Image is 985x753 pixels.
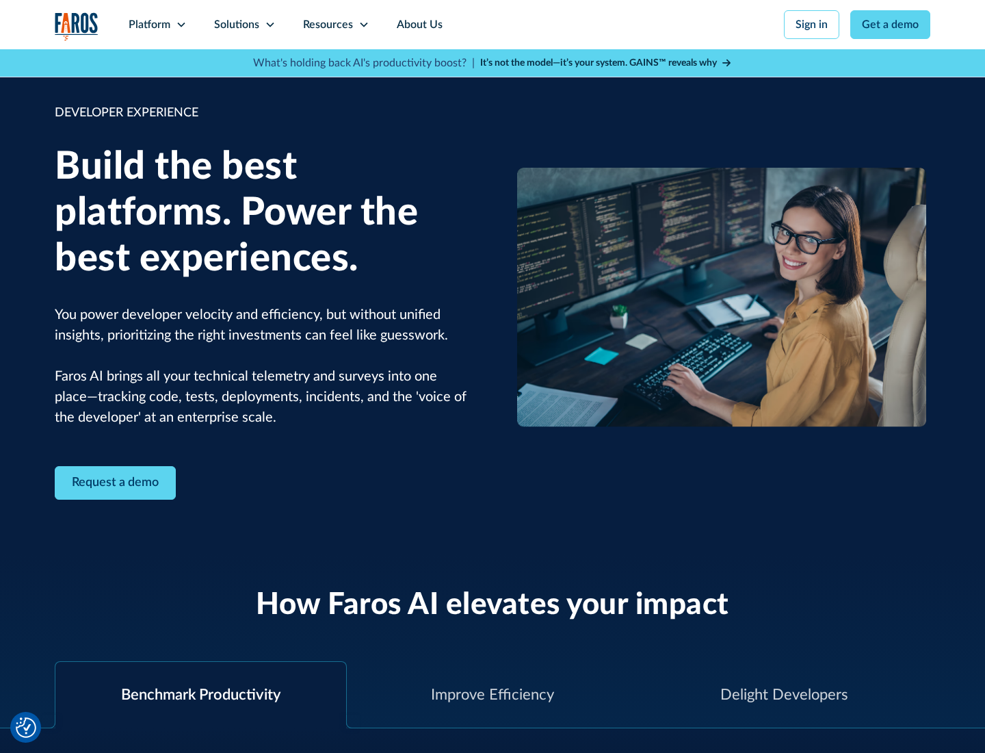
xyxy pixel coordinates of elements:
[55,466,176,500] a: Contact Modal
[256,587,729,624] h2: How Faros AI elevates your impact
[480,56,732,71] a: It’s not the model—it’s your system. GAINS™ reveals why
[55,305,472,428] p: You power developer velocity and efficiency, but without unified insights, prioritizing the right...
[55,144,472,283] h1: Build the best platforms. Power the best experiences.
[303,16,353,33] div: Resources
[129,16,170,33] div: Platform
[431,684,554,706] div: Improve Efficiency
[480,58,717,68] strong: It’s not the model—it’s your system. GAINS™ reveals why
[16,717,36,738] button: Cookie Settings
[253,55,475,71] p: What's holding back AI's productivity boost? |
[784,10,839,39] a: Sign in
[55,12,98,40] a: home
[214,16,259,33] div: Solutions
[850,10,930,39] a: Get a demo
[16,717,36,738] img: Revisit consent button
[121,684,280,706] div: Benchmark Productivity
[55,104,472,123] div: DEVELOPER EXPERIENCE
[720,684,848,706] div: Delight Developers
[55,12,98,40] img: Logo of the analytics and reporting company Faros.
